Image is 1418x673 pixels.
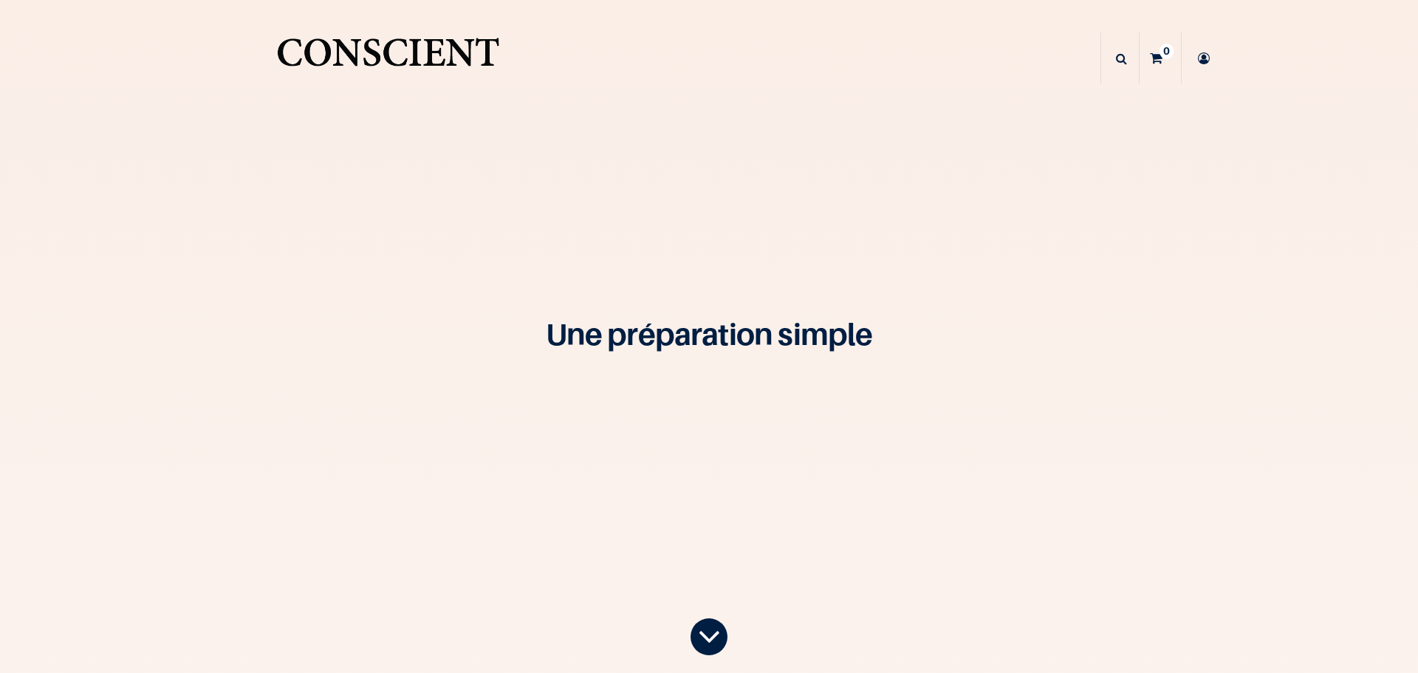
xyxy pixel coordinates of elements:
img: Conscient [274,30,502,88]
a: Logo of Conscient [274,30,502,88]
a: 0 [1140,33,1181,84]
h1: Une préparation simple [272,318,1147,349]
sup: 0 [1160,44,1174,58]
